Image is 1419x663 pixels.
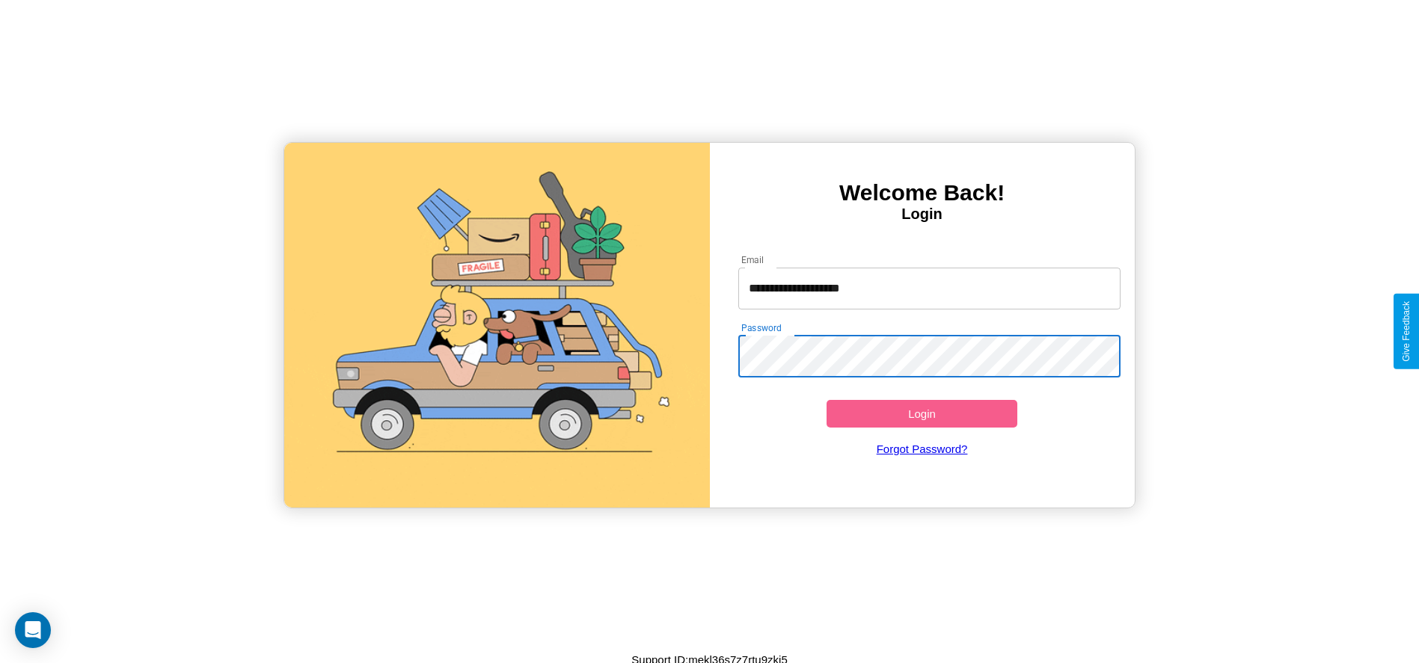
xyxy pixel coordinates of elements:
[827,400,1018,428] button: Login
[741,321,781,334] label: Password
[1401,301,1412,362] div: Give Feedback
[710,206,1135,223] h4: Login
[741,253,764,266] label: Email
[710,180,1135,206] h3: Welcome Back!
[731,428,1113,470] a: Forgot Password?
[15,612,51,648] div: Open Intercom Messenger
[284,143,709,508] img: gif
